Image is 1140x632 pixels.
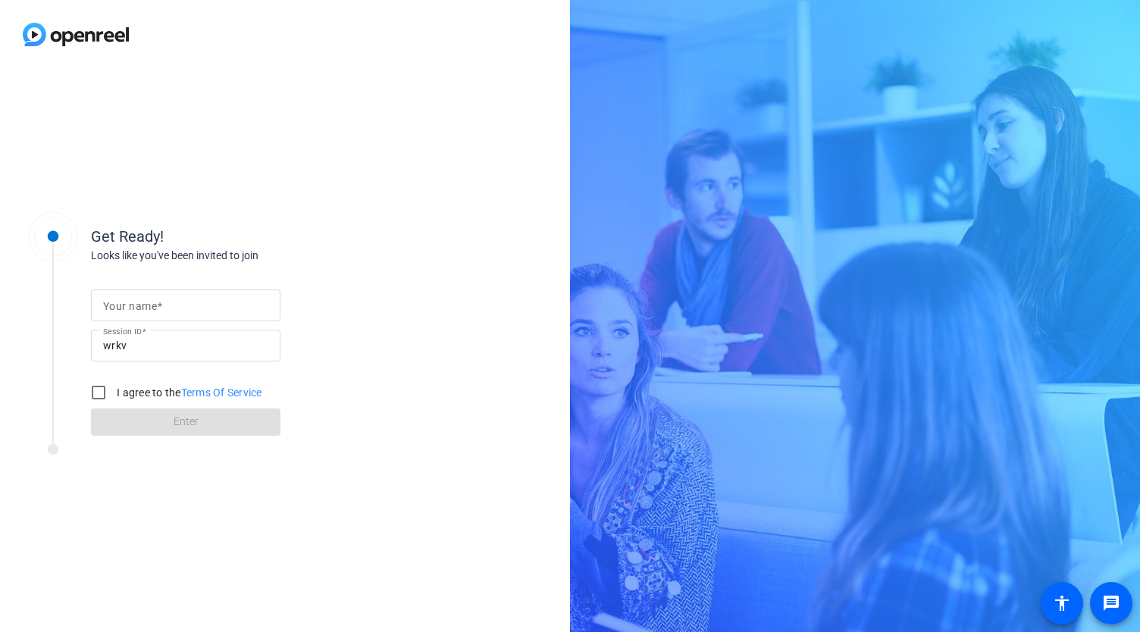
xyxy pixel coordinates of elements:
div: Looks like you've been invited to join [91,248,394,264]
mat-label: Session ID [103,327,142,336]
div: Get Ready! [91,225,394,248]
label: I agree to the [114,385,262,400]
mat-icon: message [1102,594,1120,612]
mat-label: Your name [103,300,157,312]
mat-icon: accessibility [1053,594,1071,612]
a: Terms Of Service [181,386,262,399]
